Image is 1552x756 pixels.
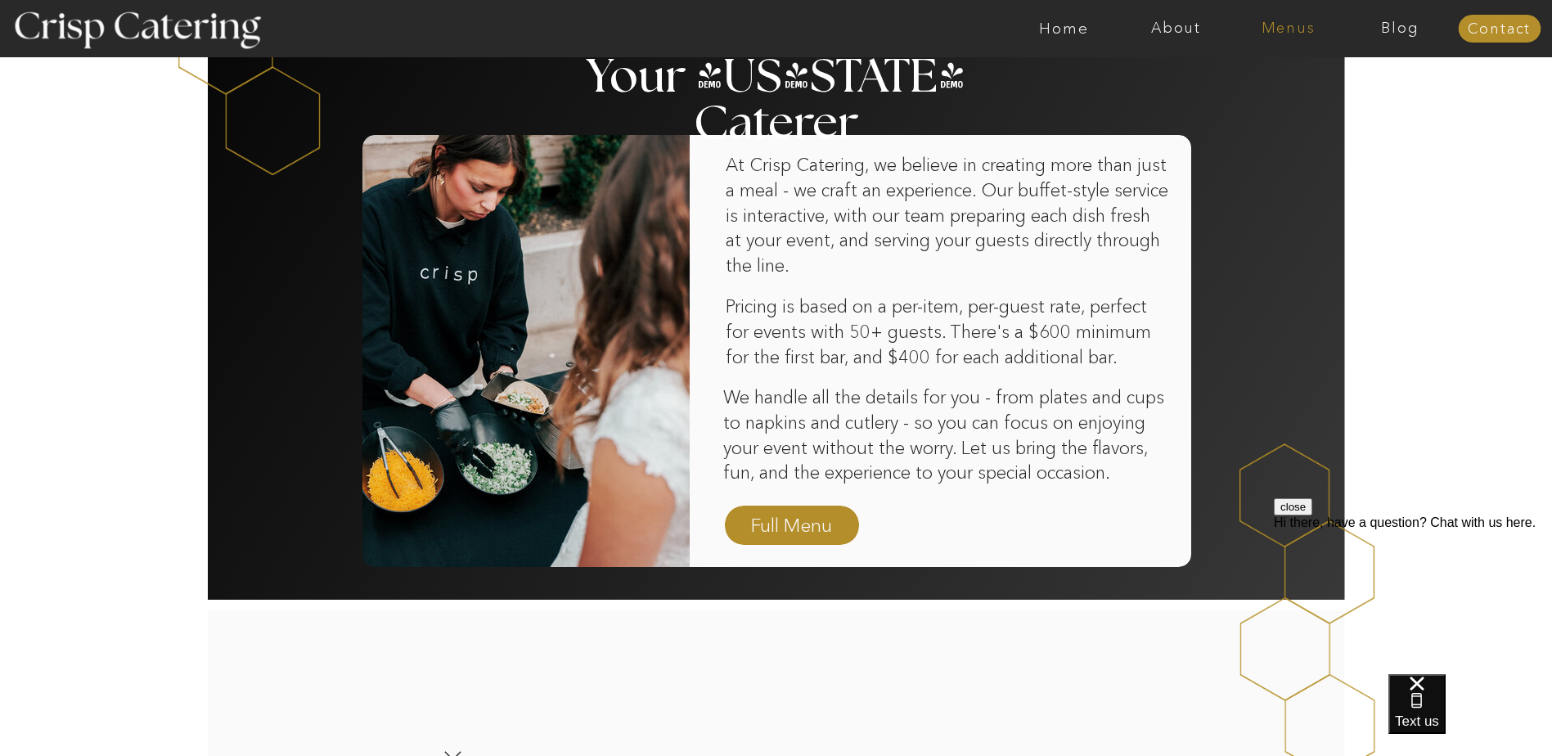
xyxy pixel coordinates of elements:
[726,153,1169,309] p: At Crisp Catering, we believe in creating more than just a meal - we craft an experience. Our buf...
[1120,20,1232,37] a: About
[583,54,969,86] h2: Your [US_STATE] Caterer
[1388,674,1552,756] iframe: podium webchat widget bubble
[1232,20,1344,37] a: Menus
[1008,20,1120,37] a: Home
[1344,20,1456,37] a: Blog
[723,385,1173,487] p: We handle all the details for you - from plates and cups to napkins and cutlery - so you can focu...
[1458,21,1541,38] a: Contact
[745,512,839,541] a: Full Menu
[1274,498,1552,695] iframe: podium webchat widget prompt
[726,295,1169,371] p: Pricing is based on a per-item, per-guest rate, perfect for events with 50+ guests. There's a $60...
